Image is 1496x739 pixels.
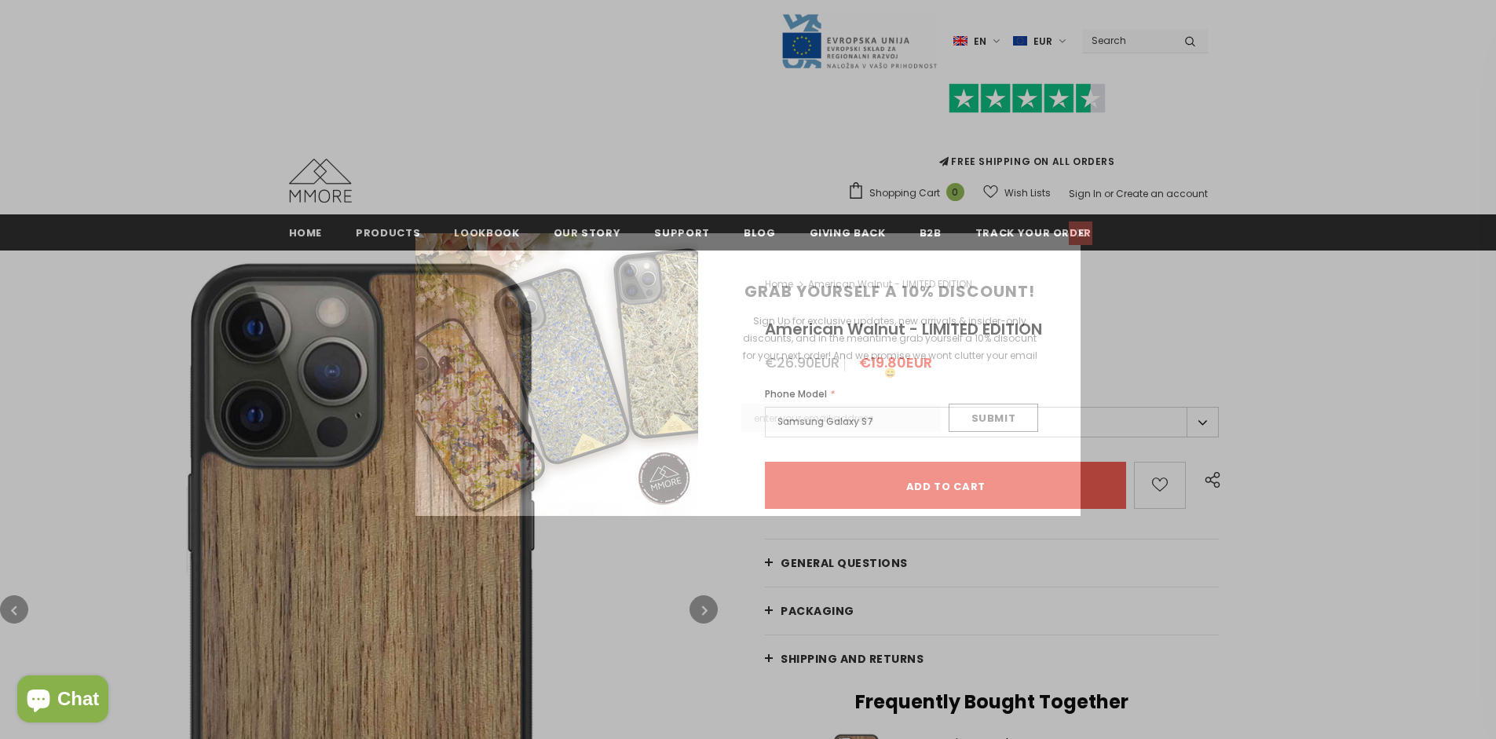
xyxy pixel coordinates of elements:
[744,280,1035,302] span: GRAB YOURSELF A 10% DISCOUNT!
[743,314,1037,379] span: Sign Up for exclusive updates, new arrivals & insider-only discounts, and in the meantime grab yo...
[1069,221,1092,245] a: Close
[949,404,1038,432] input: Submit
[741,404,941,432] input: Email Address
[13,675,113,726] inbox-online-store-chat: Shopify online store chat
